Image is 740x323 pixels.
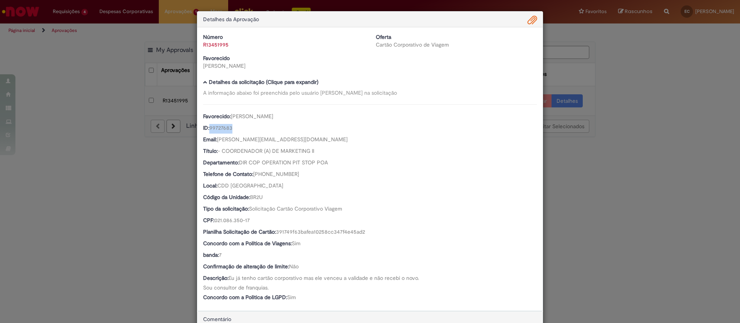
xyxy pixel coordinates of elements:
[203,16,259,23] span: Detalhes da Aprovação
[203,89,537,97] div: A informação abaixo foi preenchida pelo usuário [PERSON_NAME] na solicitação
[376,33,391,40] b: Oferta
[289,263,299,270] span: Não
[218,147,314,154] span: - COORDENADOR (A) DE MARKETING II
[203,55,230,62] b: Favorecido
[219,251,222,258] span: 7
[203,240,292,247] b: Concordo com a Política de Viagens:
[203,316,231,323] span: Comentário
[276,228,365,235] span: 391749f63bafea10258cc347f4e45ad2
[203,62,364,70] div: [PERSON_NAME]
[203,33,223,40] b: Número
[239,159,328,166] span: DIR COP OPERATION PIT STOP POA
[209,79,318,85] b: Detalhes da solicitação (Clique para expandir)
[217,136,348,143] span: [PERSON_NAME][EMAIL_ADDRESS][DOMAIN_NAME]
[203,41,229,48] a: R13451995
[203,194,250,201] b: Código da Unidade:
[203,79,537,85] h5: Detalhes da solicitação (Clique para expandir)
[203,205,249,212] b: Tipo da solicitação:
[203,228,276,235] b: Planilha Solicitação de Cartão:
[203,113,231,120] b: Favorecido:
[250,194,263,201] span: BR2U
[376,41,537,49] div: Cartão Corporativo de Viagem
[203,217,214,224] b: CPF:
[214,217,250,224] span: 021.086.350-17
[253,171,299,177] span: [PHONE_NUMBER]
[292,240,301,247] span: Sim
[287,294,296,301] span: Sim
[203,294,287,301] b: Concordo com a Politica de LGPD:
[203,251,219,258] b: banda:
[217,182,283,189] span: CDD [GEOGRAPHIC_DATA]
[209,124,232,131] span: 99727683
[249,205,342,212] span: Solicitação Cartão Corporativo Viagem
[203,124,209,131] b: ID:
[231,113,273,120] span: [PERSON_NAME]
[203,263,289,270] b: Confirmação de alteração de limite:
[203,182,217,189] b: Local:
[203,274,229,281] b: Descrição:
[203,147,218,154] b: Título:
[203,171,253,177] b: Telefone de Contato:
[203,159,239,166] b: Departamento:
[203,274,419,291] span: Eu já tenho cartão corporativo mas ele venceu a validade e não recebi o novo. Sou consultor de fr...
[203,136,217,143] b: Email:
